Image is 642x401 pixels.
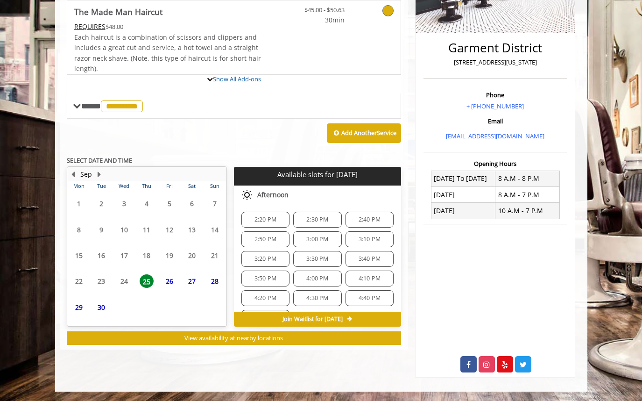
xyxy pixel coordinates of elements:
[346,271,394,286] div: 4:10 PM
[74,21,262,32] div: $48.00
[254,294,276,302] span: 4:20 PM
[68,181,90,191] th: Mon
[426,57,564,67] p: [STREET_ADDRESS][US_STATE]
[254,255,276,263] span: 3:20 PM
[289,0,345,25] a: $45.00 - $50.63
[495,203,560,219] td: 10 A.M - 7 P.M
[306,275,328,282] span: 4:00 PM
[241,290,289,306] div: 4:20 PM
[423,160,567,167] h3: Opening Hours
[185,274,199,288] span: 27
[426,118,564,124] h3: Email
[466,102,524,110] a: + [PHONE_NUMBER]
[213,75,261,83] a: Show All Add-ons
[341,129,396,137] b: Add Another Service
[431,171,495,186] td: [DATE] To [DATE]
[282,315,343,323] span: Join Waitlist for [DATE]
[74,5,162,18] b: The Made Man Haircut
[254,275,276,282] span: 3:50 PM
[306,216,328,223] span: 2:30 PM
[346,231,394,247] div: 3:10 PM
[208,274,222,288] span: 28
[113,181,135,191] th: Wed
[293,271,341,286] div: 4:00 PM
[293,231,341,247] div: 3:00 PM
[162,274,176,288] span: 26
[346,212,394,228] div: 2:40 PM
[346,290,394,306] div: 4:40 PM
[426,41,564,55] h2: Garment District
[96,169,103,179] button: Next Month
[72,301,86,314] span: 29
[67,331,402,345] button: View availability at nearby locations
[327,123,401,143] button: Add AnotherService
[293,212,341,228] div: 2:30 PM
[495,171,560,186] td: 8 A.M - 8 P.M
[241,251,289,267] div: 3:20 PM
[241,310,289,326] div: 4:50 PM
[306,255,328,263] span: 3:30 PM
[254,236,276,243] span: 2:50 PM
[254,216,276,223] span: 2:20 PM
[70,169,77,179] button: Previous Month
[257,191,289,199] span: Afternoon
[306,236,328,243] span: 3:00 PM
[359,275,381,282] span: 4:10 PM
[359,294,381,302] span: 4:40 PM
[431,203,495,219] td: [DATE]
[426,92,564,98] h3: Phone
[359,236,381,243] span: 3:10 PM
[90,181,113,191] th: Tue
[241,212,289,228] div: 2:20 PM
[203,268,226,294] td: Select day28
[359,216,381,223] span: 2:40 PM
[289,15,345,25] span: 30min
[158,268,180,294] td: Select day26
[495,187,560,203] td: 8 A.M - 7 P.M
[158,181,180,191] th: Fri
[293,251,341,267] div: 3:30 PM
[293,290,341,306] div: 4:30 PM
[306,294,328,302] span: 4:30 PM
[431,187,495,203] td: [DATE]
[90,294,113,320] td: Select day30
[359,255,381,263] span: 3:40 PM
[181,268,203,294] td: Select day27
[67,74,402,75] div: The Made Man Haircut Add-onS
[446,132,544,140] a: [EMAIL_ADDRESS][DOMAIN_NAME]
[80,169,92,179] button: Sep
[94,301,108,314] span: 30
[346,251,394,267] div: 3:40 PM
[74,22,106,31] span: This service needs some Advance to be paid before we block your appointment
[74,33,261,73] span: Each haircut is a combination of scissors and clippers and includes a great cut and service, a ho...
[140,274,154,288] span: 25
[184,334,283,342] span: View availability at nearby locations
[135,268,158,294] td: Select day25
[241,231,289,247] div: 2:50 PM
[181,181,203,191] th: Sat
[68,294,90,320] td: Select day29
[67,156,132,165] b: SELECT DATE AND TIME
[135,181,158,191] th: Thu
[238,171,397,179] p: Available slots for [DATE]
[203,181,226,191] th: Sun
[241,189,253,200] img: afternoon slots
[241,271,289,286] div: 3:50 PM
